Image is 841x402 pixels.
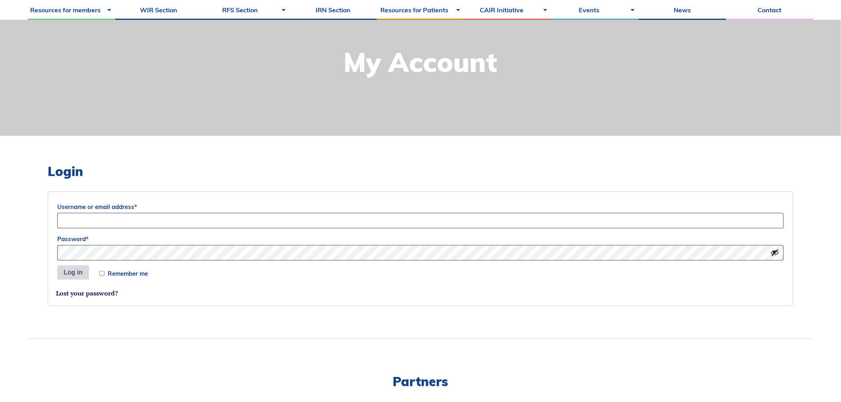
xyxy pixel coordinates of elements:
[28,375,813,388] h2: Partners
[99,271,105,276] input: Remember me
[57,265,89,280] button: Log in
[771,248,779,257] button: Show password
[56,289,118,298] a: Lost your password?
[344,49,498,75] h1: My Account
[48,164,793,179] h2: Login
[57,201,784,213] label: Username or email address
[57,233,784,245] label: Password
[108,271,148,276] span: Remember me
